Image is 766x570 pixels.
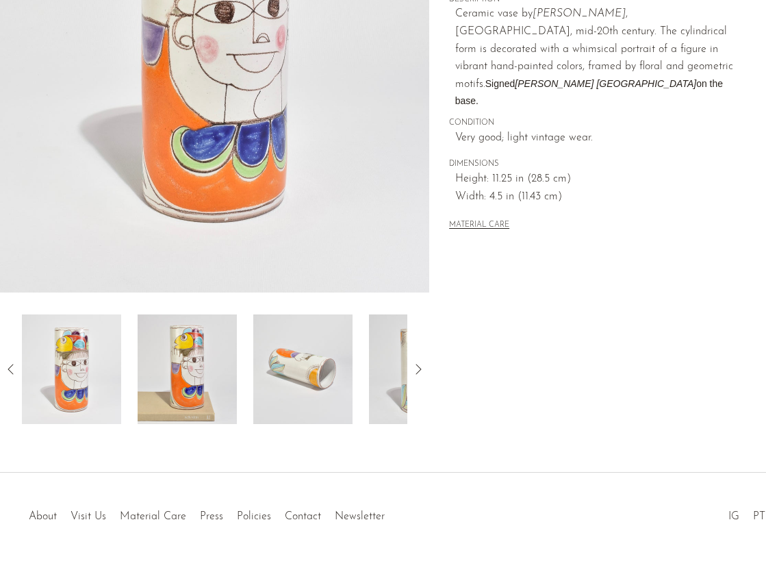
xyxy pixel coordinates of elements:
[455,129,744,147] span: Very good; light vintage wear.
[455,188,744,206] span: Width: 4.5 in (11.43 cm)
[120,511,186,522] a: Material Care
[455,5,744,111] p: Ceramic vase by , [GEOGRAPHIC_DATA], mid-20th century. The cylindrical form is decorated with a w...
[138,314,237,424] img: Hand-Painted Ceramic Vase
[449,221,509,231] button: MATERIAL CARE
[753,511,765,522] a: PT
[449,158,744,171] span: DIMENSIONS
[728,511,739,522] a: IG
[200,511,223,522] a: Press
[369,314,468,424] img: Hand-Painted Ceramic Vase
[485,78,515,89] span: Signed
[515,78,696,89] em: [PERSON_NAME] [GEOGRAPHIC_DATA]
[449,117,744,129] span: CONDITION
[253,314,353,424] img: Hand-Painted Ceramic Vase
[533,8,626,19] em: [PERSON_NAME]
[22,314,121,424] img: Hand-Painted Ceramic Vase
[71,511,106,522] a: Visit Us
[455,171,744,188] span: Height: 11.25 in (28.5 cm)
[29,511,57,522] a: About
[237,511,271,522] a: Policies
[22,500,392,526] ul: Quick links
